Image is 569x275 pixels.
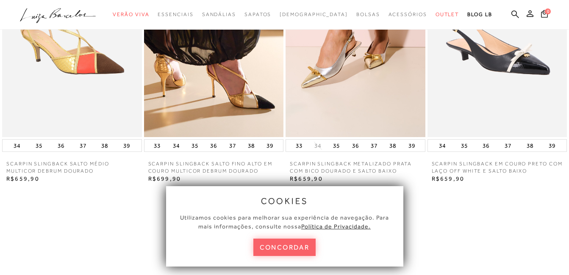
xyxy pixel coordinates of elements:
[33,140,45,151] button: 35
[99,140,111,151] button: 38
[121,140,133,151] button: 39
[389,7,427,22] a: categoryNavScreenReaderText
[480,140,492,151] button: 36
[170,140,182,151] button: 34
[436,7,459,22] a: categoryNavScreenReaderText
[290,175,323,182] span: R$659,90
[546,140,558,151] button: 39
[280,7,348,22] a: noSubCategoriesText
[253,239,316,256] button: concordar
[113,7,149,22] a: categoryNavScreenReaderText
[158,11,193,17] span: Essenciais
[11,140,23,151] button: 34
[293,140,305,151] button: 33
[312,142,324,150] button: 34
[286,160,425,175] a: SCARPIN SLINGBACK METALIZADO PRATA COM BICO DOURADO E SALTO BAIXO
[280,11,348,17] span: [DEMOGRAPHIC_DATA]
[330,140,342,151] button: 35
[151,140,163,151] button: 33
[467,11,492,17] span: BLOG LB
[180,214,389,230] span: Utilizamos cookies para melhorar sua experiência de navegação. Para mais informações, consulte nossa
[389,11,427,17] span: Acessórios
[202,7,236,22] a: categoryNavScreenReaderText
[432,175,465,182] span: R$659,90
[158,7,193,22] a: categoryNavScreenReaderText
[356,7,380,22] a: categoryNavScreenReaderText
[264,140,276,151] button: 39
[261,196,308,206] span: cookies
[467,7,492,22] a: BLOG LB
[458,140,470,151] button: 35
[301,223,371,230] a: Política de Privacidade.
[436,11,459,17] span: Outlet
[144,160,284,175] a: SCARPIN SLINGBACK SALTO FINO ALTO EM COURO MULTICOR DEBRUM DOURADO
[245,140,257,151] button: 38
[208,140,219,151] button: 36
[244,11,271,17] span: Sapatos
[368,140,380,151] button: 37
[524,140,536,151] button: 38
[2,160,142,175] a: SCARPIN SLINGBACK SALTO MÉDIO MULTICOR DEBRUM DOURADO
[387,140,399,151] button: 38
[113,11,149,17] span: Verão Viva
[406,140,418,151] button: 39
[148,175,181,182] span: R$699,90
[538,9,550,21] button: 0
[55,140,67,151] button: 36
[436,140,448,151] button: 34
[6,175,39,182] span: R$659,90
[502,140,514,151] button: 37
[227,140,239,151] button: 37
[356,11,380,17] span: Bolsas
[77,140,89,151] button: 37
[545,8,551,14] span: 0
[427,160,567,175] a: SCARPIN SLINGBACK EM COURO PRETO COM LAÇO OFF WHITE E SALTO BAIXO
[350,140,361,151] button: 36
[244,7,271,22] a: categoryNavScreenReaderText
[189,140,201,151] button: 35
[202,11,236,17] span: Sandálias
